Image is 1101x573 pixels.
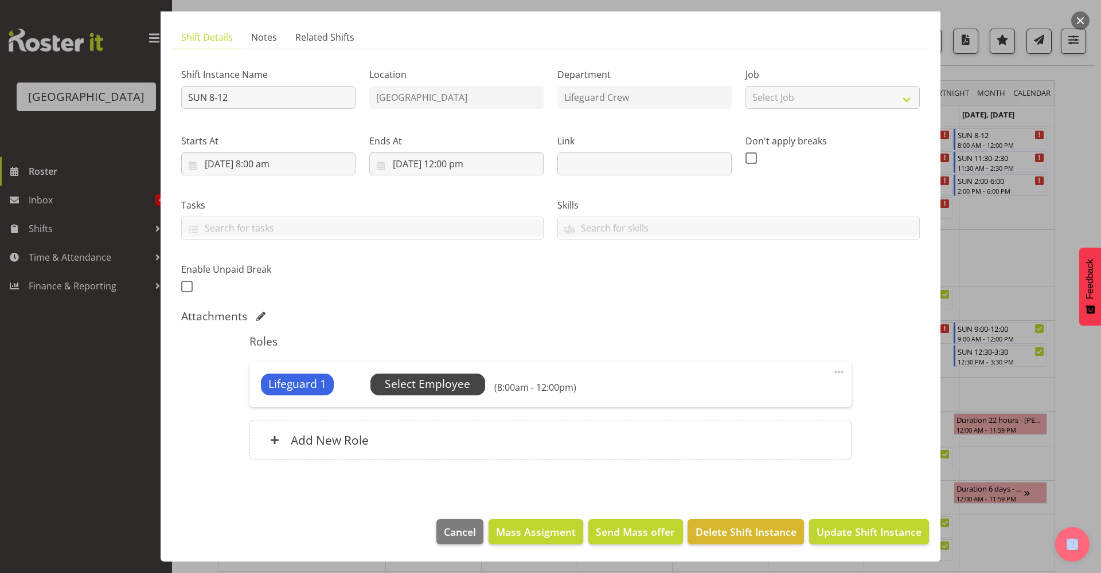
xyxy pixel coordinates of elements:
button: Update Shift Instance [809,519,929,544]
span: Shift Details [181,30,233,44]
button: Feedback - Show survey [1079,248,1101,325]
button: Send Mass offer [588,519,682,544]
input: Search for skills [558,219,919,237]
input: Search for tasks [182,219,543,237]
label: Tasks [181,198,544,212]
label: Job [745,68,920,81]
label: Department [557,68,732,81]
span: Lifeguard 1 [268,376,326,393]
h5: Attachments [181,309,247,323]
label: Link [557,134,732,148]
label: Skills [557,198,920,212]
button: Cancel [436,519,483,544]
h6: Add New Role [291,433,369,448]
span: Feedback [1085,259,1095,299]
label: Location [369,68,544,81]
label: Ends At [369,134,544,148]
span: Notes [251,30,277,44]
label: Starts At [181,134,356,148]
label: Enable Unpaid Break [181,262,356,276]
label: Don't apply breaks [745,134,920,148]
input: Click to select... [181,152,356,175]
span: Update Shift Instance [817,524,922,539]
span: Select Employee [385,376,470,393]
input: Shift Instance Name [181,86,356,109]
span: Mass Assigment [496,524,576,539]
h6: (8:00am - 12:00pm) [494,382,576,393]
label: Shift Instance Name [181,68,356,81]
input: Click to select... [369,152,544,175]
span: Delete Shift Instance [696,524,797,539]
span: Send Mass offer [596,524,675,539]
span: Cancel [444,524,476,539]
h5: Roles [249,335,851,348]
button: Delete Shift Instance [688,519,803,544]
button: Mass Assigment [489,519,583,544]
img: help-xxl-2.png [1067,539,1078,550]
span: Related Shifts [295,30,354,44]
